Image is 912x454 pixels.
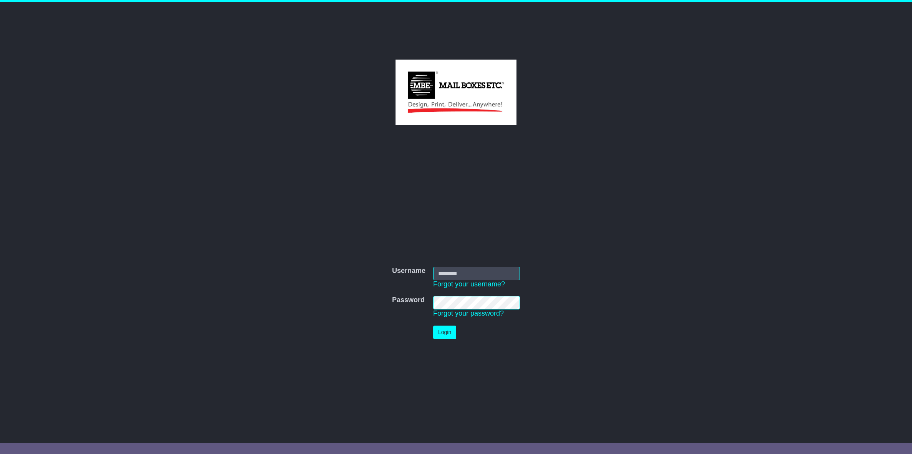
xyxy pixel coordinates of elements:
[433,280,505,288] a: Forgot your username?
[392,267,425,275] label: Username
[433,309,504,317] a: Forgot your password?
[396,60,516,125] img: MBE Currumbin
[392,296,425,304] label: Password
[433,326,456,339] button: Login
